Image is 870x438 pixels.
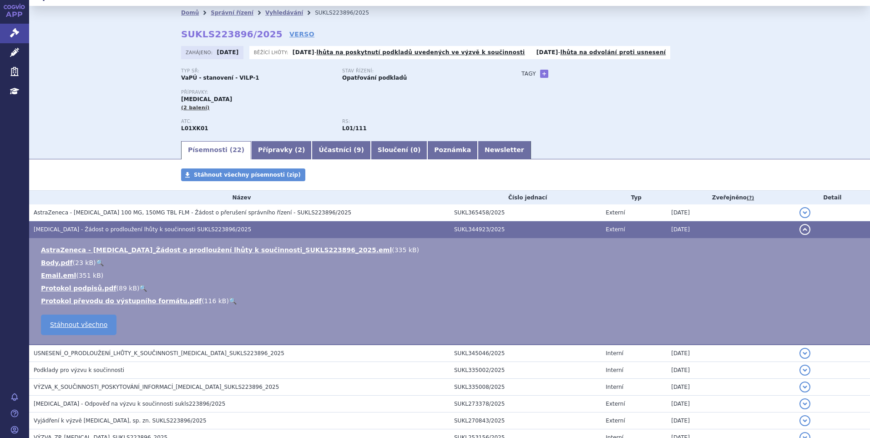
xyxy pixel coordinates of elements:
span: Podklady pro výzvu k součinnosti [34,367,124,373]
p: RS: [342,119,494,124]
p: ATC: [181,119,333,124]
td: [DATE] [667,362,794,379]
a: Poznámka [427,141,478,159]
th: Detail [795,191,870,204]
span: 89 kB [119,285,137,292]
strong: [DATE] [293,49,314,56]
p: Typ SŘ: [181,68,333,74]
button: detail [799,207,810,218]
span: Interní [606,384,623,390]
p: - [536,49,666,56]
td: SUKL270843/2025 [450,413,601,429]
a: Vyhledávání [265,10,303,16]
span: Externí [606,418,625,424]
span: 0 [413,146,418,153]
p: Stav řízení: [342,68,494,74]
span: Běžící lhůty: [254,49,290,56]
span: LYNPARZA - Žádost o prodloužení lhůty k součinnosti SUKLS223896/2025 [34,226,251,233]
span: Zahájeno: [186,49,214,56]
strong: [DATE] [536,49,558,56]
button: detail [799,348,810,359]
a: Přípravky (2) [251,141,312,159]
strong: SUKLS223896/2025 [181,29,283,40]
span: 2 [298,146,302,153]
strong: olaparib tbl. [342,125,367,132]
a: 🔍 [139,285,147,292]
a: Sloučení (0) [371,141,427,159]
a: VERSO [289,30,314,39]
span: Stáhnout všechny písemnosti (zip) [194,172,301,178]
a: 🔍 [229,297,237,305]
th: Číslo jednací [450,191,601,204]
span: USNESENÍ_O_PRODLOUŽENÍ_LHŮTY_K_SOUČINNOSTI_LYNPARZA_SUKLS223896_2025 [34,350,284,357]
td: SUKL273378/2025 [450,396,601,413]
td: [DATE] [667,396,794,413]
a: Domů [181,10,199,16]
span: Externí [606,226,625,233]
a: Účastníci (9) [312,141,370,159]
span: Vyjádření k výzvě LYNPARZA, sp. zn. SUKLS223896/2025 [34,418,207,424]
span: Interní [606,367,623,373]
li: ( ) [41,271,861,280]
p: - [293,49,525,56]
span: Externí [606,401,625,407]
a: Protokol převodu do výstupního formátu.pdf [41,297,202,305]
td: SUKL335008/2025 [450,379,601,396]
abbr: (?) [747,195,754,201]
button: detail [799,382,810,392]
li: ( ) [41,245,861,255]
a: Správní řízení [211,10,253,16]
strong: Opatřování podkladů [342,75,407,81]
td: SUKL365458/2025 [450,204,601,221]
button: detail [799,224,810,235]
td: [DATE] [667,204,794,221]
span: 351 kB [79,272,101,279]
button: detail [799,398,810,409]
button: detail [799,415,810,426]
span: (2 balení) [181,105,210,111]
th: Název [29,191,450,204]
li: SUKLS223896/2025 [315,6,381,20]
span: Interní [606,350,623,357]
a: Stáhnout všechny písemnosti (zip) [181,168,305,181]
button: detail [799,365,810,376]
a: Protokol podpisů.pdf [41,285,116,292]
th: Zveřejněno [667,191,794,204]
td: SUKL344923/2025 [450,221,601,238]
h3: Tagy [521,68,536,79]
p: Přípravky: [181,90,503,95]
span: AstraZeneca - LYNPARZA 100 MG, 150MG TBL FLM - Žádost o přerušení správního řízení - SUKLS223896/... [34,209,351,216]
a: Newsletter [478,141,531,159]
span: VÝZVA_K_SOUČINNOSTI_POSKYTOVÁNÍ_INFORMACÍ_LYNPARZA_SUKLS223896_2025 [34,384,279,390]
span: 9 [357,146,361,153]
strong: VaPÚ - stanovení - VILP-1 [181,75,259,81]
li: ( ) [41,284,861,293]
td: [DATE] [667,379,794,396]
a: lhůta na odvolání proti usnesení [560,49,666,56]
td: SUKL345046/2025 [450,345,601,362]
td: [DATE] [667,345,794,362]
strong: OLAPARIB [181,125,208,132]
li: ( ) [41,296,861,306]
a: Email.eml [41,272,76,279]
span: LYNPARZA - Odpověď na výzvu k součinnosti sukls223896/2025 [34,401,225,407]
span: 23 kB [75,259,93,266]
span: Externí [606,209,625,216]
a: lhůta na poskytnutí podkladů uvedených ve výzvě k součinnosti [317,49,525,56]
th: Typ [601,191,667,204]
span: 22 [233,146,241,153]
td: SUKL335002/2025 [450,362,601,379]
a: Body.pdf [41,259,73,266]
a: 🔍 [96,259,104,266]
a: Písemnosti (22) [181,141,251,159]
a: AstraZeneca - [MEDICAL_DATA]_Žádost o prodloužení lhůty k součinnosti_SUKLS223896_2025.eml [41,246,392,254]
td: [DATE] [667,413,794,429]
a: + [540,70,548,78]
a: Stáhnout všechno [41,315,116,335]
span: 335 kB [395,246,417,254]
td: [DATE] [667,221,794,238]
span: [MEDICAL_DATA] [181,96,232,102]
li: ( ) [41,258,861,267]
strong: [DATE] [217,49,239,56]
span: 116 kB [204,297,227,305]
